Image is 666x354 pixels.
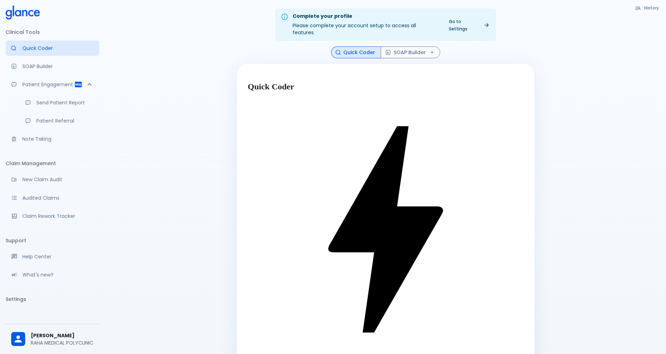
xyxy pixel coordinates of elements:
li: Support [6,232,99,249]
p: RAHA MEDICAL POLYCLINIC [31,339,94,346]
a: Advanced note-taking [6,131,99,147]
li: Claim Management [6,155,99,172]
p: What's new? [22,271,94,278]
p: Patient Referral [36,117,94,124]
a: Go to Settings [445,16,493,34]
p: Help Center [22,253,94,260]
a: Receive patient referrals [20,113,99,128]
div: Complete your profile [293,13,439,20]
p: Quick Coder [22,45,94,52]
p: Send Patient Report [36,99,94,106]
p: Claim Rework Tracker [22,213,94,220]
a: Monitor progress of claim corrections [6,208,99,224]
a: Docugen: Compose a clinical documentation in seconds [6,59,99,74]
p: SOAP Builder [22,63,94,70]
p: Patient Engagement [22,81,74,88]
li: Settings [6,291,99,308]
button: History [631,3,663,13]
a: Get help from our support team [6,249,99,264]
p: Audited Claims [22,194,94,201]
a: Audit a new claim [6,172,99,187]
p: Note Taking [22,135,94,142]
div: Patient Reports & Referrals [6,77,99,92]
a: Send a patient summary [20,95,99,110]
span: [PERSON_NAME] [31,332,94,339]
p: New Claim Audit [22,176,94,183]
a: View audited claims [6,190,99,206]
div: [PERSON_NAME]RAHA MEDICAL POLYCLINIC [6,327,99,351]
button: SOAP Builder [381,46,440,59]
li: Clinical Tools [6,24,99,40]
div: Recent updates and feature releases [6,267,99,282]
div: Please complete your account setup to access all features. [293,10,439,39]
a: Moramiz: Find ICD10AM codes instantly [6,40,99,56]
button: Quick Coder [331,46,381,59]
